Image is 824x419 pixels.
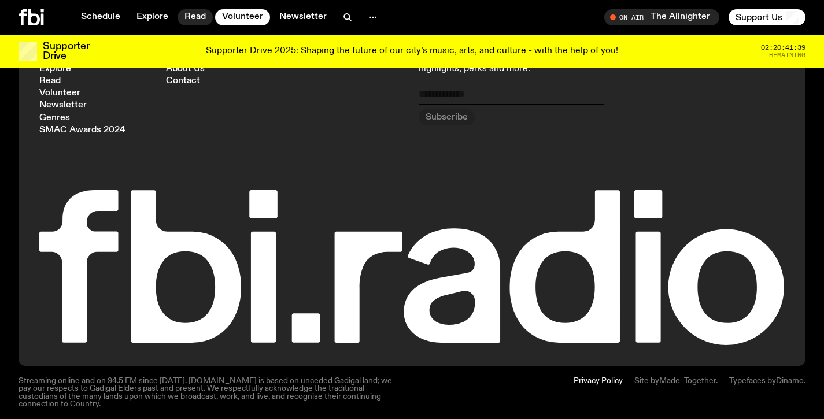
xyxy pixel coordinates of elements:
a: Made–Together [659,377,716,385]
a: Explore [130,9,175,25]
a: Genres [39,114,70,123]
a: SMAC Awards 2024 [39,126,125,135]
a: Dinamo [776,377,804,385]
span: Site by [634,377,659,385]
a: Schedule [74,9,127,25]
span: Remaining [769,52,805,58]
a: Newsletter [39,101,87,110]
a: Privacy Policy [574,377,623,408]
p: Streaming online and on 94.5 FM since [DATE]. [DOMAIN_NAME] is based on unceded Gadigal land; we ... [19,377,405,408]
span: Support Us [736,12,782,23]
h3: Supporter Drive [43,42,89,61]
button: Subscribe [419,109,475,125]
p: Supporter Drive 2025: Shaping the future of our city’s music, arts, and culture - with the help o... [206,46,618,57]
span: Typefaces by [729,377,776,385]
span: . [716,377,718,385]
button: On AirThe Allnighter [604,9,719,25]
span: 02:20:41:39 [761,45,805,51]
a: Explore [39,65,71,73]
a: Read [178,9,213,25]
a: Volunteer [215,9,270,25]
a: Newsletter [272,9,334,25]
span: . [804,377,805,385]
a: About Us [166,65,205,73]
button: Support Us [729,9,805,25]
a: Volunteer [39,89,80,98]
a: Read [39,77,61,86]
a: Contact [166,77,200,86]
